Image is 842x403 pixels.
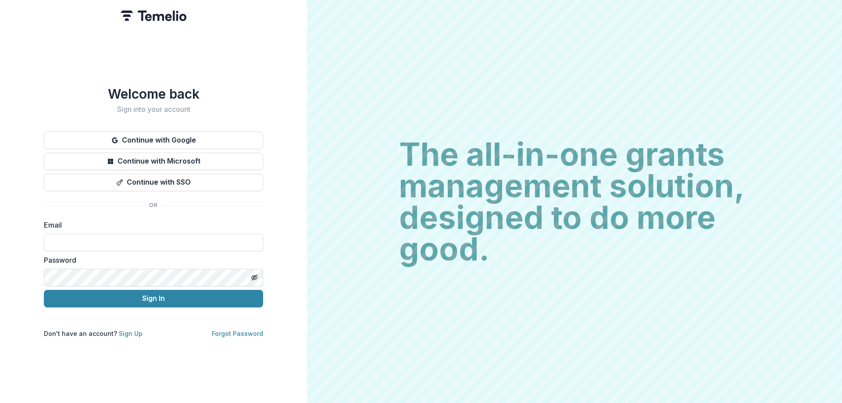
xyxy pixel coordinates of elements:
button: Continue with Google [44,132,263,149]
img: Temelio [121,11,186,21]
a: Forgot Password [212,330,263,337]
p: Don't have an account? [44,329,143,338]
button: Toggle password visibility [247,271,261,285]
button: Continue with Microsoft [44,153,263,170]
h1: Welcome back [44,86,263,102]
label: Email [44,220,258,230]
button: Sign In [44,290,263,307]
label: Password [44,255,258,265]
h2: Sign into your account [44,105,263,114]
button: Continue with SSO [44,174,263,191]
a: Sign Up [119,330,143,337]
